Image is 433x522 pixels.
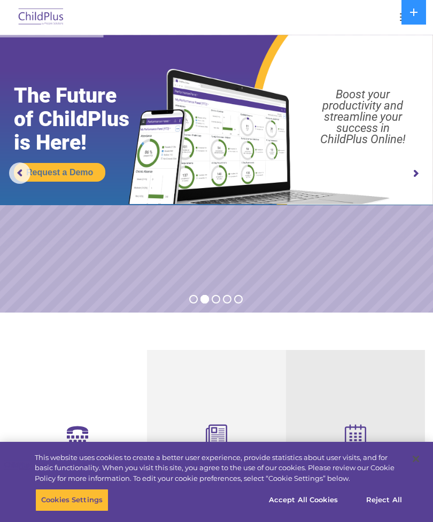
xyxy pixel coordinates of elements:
[351,489,417,511] button: Reject All
[404,447,428,471] button: Close
[263,489,344,511] button: Accept All Cookies
[14,84,152,154] rs-layer: The Future of ChildPlus is Here!
[299,89,427,145] rs-layer: Boost your productivity and streamline your success in ChildPlus Online!
[16,5,66,30] img: ChildPlus by Procare Solutions
[35,489,109,511] button: Cookies Settings
[14,163,105,182] a: Request a Demo
[35,453,403,484] div: This website uses cookies to create a better user experience, provide statistics about user visit...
